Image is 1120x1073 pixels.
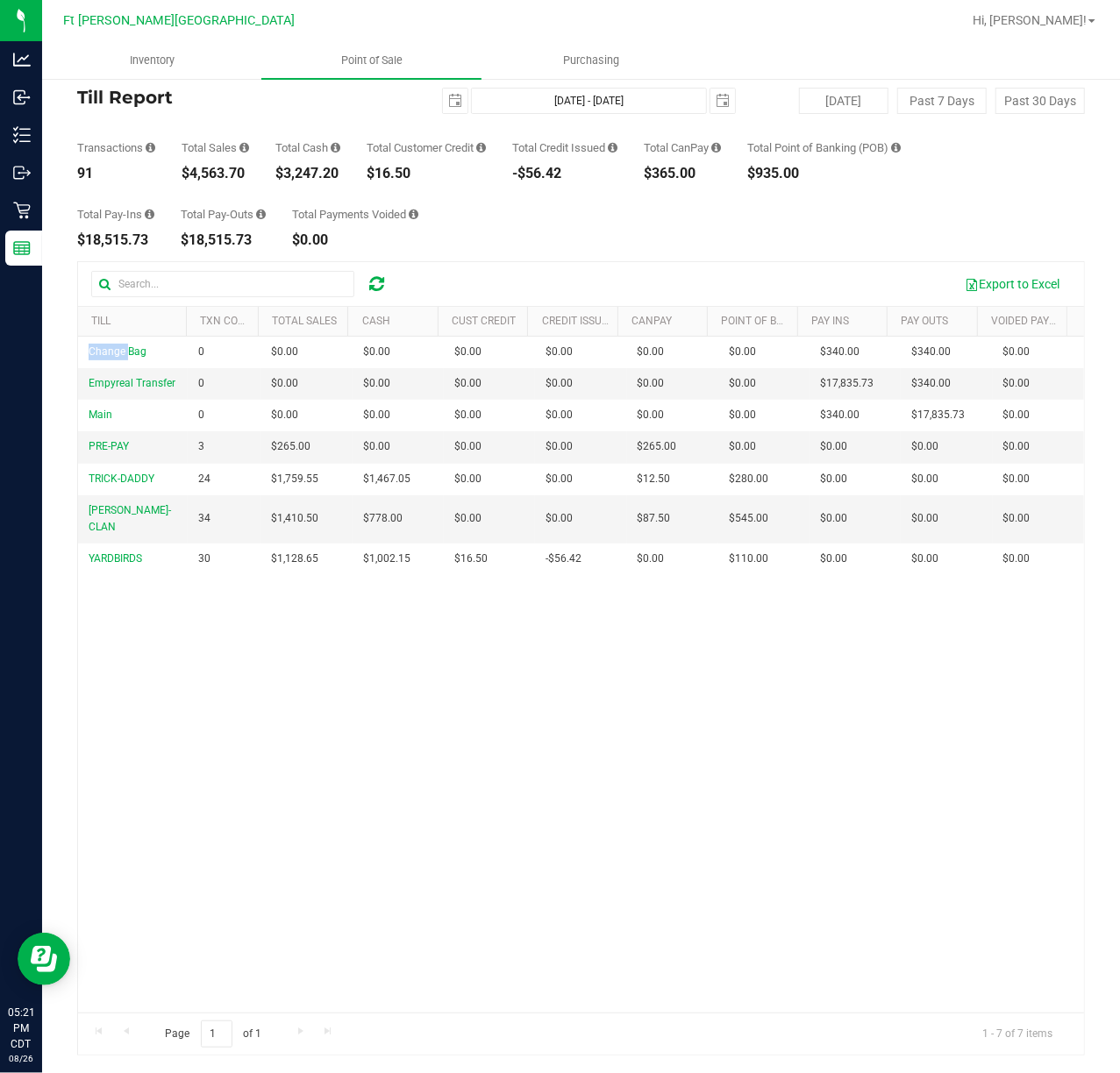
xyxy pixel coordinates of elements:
span: $0.00 [546,407,573,423]
span: Ft [PERSON_NAME][GEOGRAPHIC_DATA] [63,13,295,28]
span: 0 [198,407,204,423]
span: $0.00 [638,375,665,392]
span: 0 [198,344,204,360]
i: Sum of all successful, non-voided cash payment transaction amounts (excluding tips and transactio... [331,142,340,153]
span: $280.00 [729,471,768,487]
div: 91 [77,167,155,181]
span: Page of 1 [150,1020,276,1048]
div: $18,515.73 [181,233,266,247]
div: $16.50 [367,167,486,181]
span: $0.00 [911,471,938,487]
span: $0.00 [820,551,847,567]
span: $17,835.73 [911,407,965,423]
span: YARDBIRDS [89,552,142,565]
span: Point of Sale [317,53,426,68]
span: $0.00 [638,551,665,567]
span: PRE-PAY [89,440,129,452]
span: $0.00 [546,344,573,360]
span: -$56.42 [546,551,581,567]
span: $0.00 [454,407,482,423]
p: 05:21 PM CDT [8,1005,34,1052]
i: Sum of all successful, non-voided payment transaction amounts using CanPay (as well as manual Can... [711,142,721,153]
a: Point of Banking (POB) [722,315,846,327]
div: Total Pay-Outs [181,209,266,220]
span: TRICK-DADDY [89,473,154,485]
span: $0.00 [1003,375,1031,392]
span: $0.00 [454,375,482,392]
span: $87.50 [638,510,671,527]
i: Sum of all successful, non-voided payment transaction amounts (excluding tips and transaction fee... [239,142,249,153]
a: Voided Payments [991,315,1084,327]
span: $0.00 [729,375,756,392]
span: $0.00 [272,344,299,360]
span: $0.00 [546,510,573,527]
span: 30 [198,551,210,567]
inline-svg: Inventory [13,126,31,144]
a: Point of Sale [261,42,481,79]
i: Count of all successful payment transactions, possibly including voids, refunds, and cash-back fr... [146,142,155,153]
span: $0.00 [638,407,665,423]
i: Sum of all voided payment transaction amounts (excluding tips and transaction fees) within the da... [409,209,418,220]
a: Cash [362,315,390,327]
span: $340.00 [911,375,951,392]
a: Cust Credit [452,315,516,327]
span: select [443,89,467,113]
span: $0.00 [363,438,390,455]
h4: Till Report [77,88,413,107]
span: $0.00 [820,438,847,455]
i: Sum of all cash pay-ins added to tills within the date range. [145,209,154,220]
div: $18,515.73 [77,233,154,247]
span: $12.50 [638,471,671,487]
span: $265.00 [638,438,677,455]
i: Sum of the successful, non-voided point-of-banking payment transaction amounts, both via payment ... [891,142,901,153]
a: Total Sales [272,315,337,327]
span: $0.00 [272,407,299,423]
div: Total Credit Issued [512,142,617,153]
inline-svg: Inbound [13,89,31,106]
a: Pay Ins [811,315,849,327]
span: $0.00 [820,510,847,527]
a: Till [91,315,111,327]
div: Total Point of Banking (POB) [747,142,901,153]
span: $340.00 [820,407,860,423]
span: $1,128.65 [272,551,319,567]
span: $340.00 [820,344,860,360]
div: $4,563.70 [182,167,249,181]
span: $0.00 [1003,344,1031,360]
a: Purchasing [482,42,701,79]
inline-svg: Outbound [13,164,31,181]
span: $0.00 [1003,438,1031,455]
span: $0.00 [363,375,390,392]
button: [DATE] [799,88,888,114]
span: Empyreal Transfer [89,377,175,389]
span: $0.00 [1003,551,1031,567]
span: $0.00 [729,344,756,360]
span: 24 [198,471,210,487]
span: $110.00 [729,551,768,567]
span: Hi, [PERSON_NAME]! [973,13,1087,27]
span: $1,467.05 [363,471,410,487]
span: $0.00 [546,438,573,455]
span: $1,410.50 [272,510,319,527]
span: $16.50 [454,551,488,567]
span: $545.00 [729,510,768,527]
input: Search... [91,271,354,297]
span: $0.00 [1003,471,1031,487]
span: $0.00 [729,407,756,423]
input: 1 [201,1020,232,1048]
span: 3 [198,438,204,455]
span: $0.00 [454,438,482,455]
span: $0.00 [546,375,573,392]
span: $0.00 [363,344,390,360]
span: $17,835.73 [820,375,874,392]
span: 0 [198,375,204,392]
inline-svg: Retail [13,202,31,219]
div: -$56.42 [512,167,617,181]
span: $0.00 [546,471,573,487]
div: $365.00 [644,167,721,181]
span: Change Bag [89,345,146,358]
span: $1,002.15 [363,551,410,567]
span: $0.00 [911,510,938,527]
button: Past 7 Days [897,88,987,114]
a: CanPay [631,315,672,327]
